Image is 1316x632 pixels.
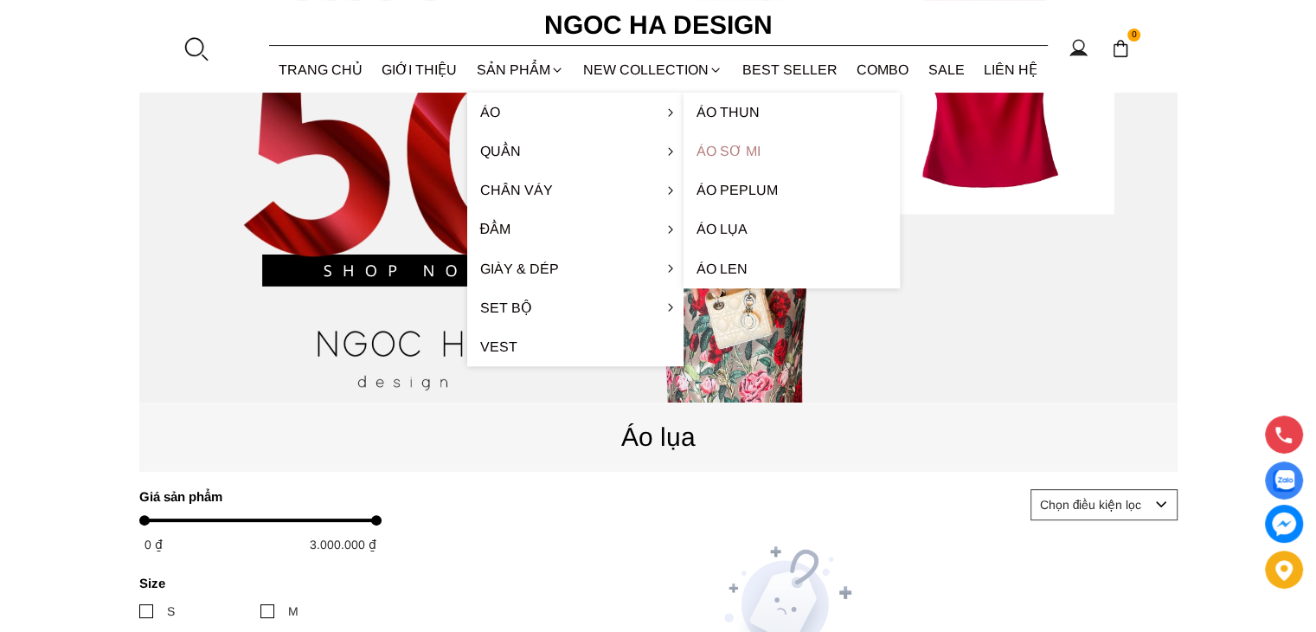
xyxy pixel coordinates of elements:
a: Quần [467,132,684,171]
a: LIÊN HỆ [974,47,1048,93]
a: GIỚI THIỆU [372,47,467,93]
a: Áo thun [684,93,900,132]
a: Đầm [467,210,684,248]
p: Áo lụa [139,416,1178,457]
div: SẢN PHẨM [467,47,575,93]
img: img-CART-ICON-ksit0nf1 [1111,39,1130,58]
h4: Giá sản phẩm [139,489,370,504]
a: Chân váy [467,171,684,210]
a: Set Bộ [467,288,684,327]
a: TRANG CHỦ [269,47,373,93]
a: Áo lụa [684,210,900,248]
a: Áo [467,93,684,132]
a: Áo Peplum [684,171,900,210]
a: Vest [467,327,684,366]
a: messenger [1265,505,1303,543]
a: SALE [919,47,975,93]
a: Áo len [684,249,900,288]
a: Giày & Dép [467,249,684,288]
a: NEW COLLECTION [574,47,733,93]
div: M [288,602,299,621]
a: Display image [1265,461,1303,500]
span: 0 ₫ [144,538,163,551]
img: Display image [1273,470,1294,492]
span: 0 [1127,29,1141,42]
h4: Size [139,576,370,590]
a: Ngoc Ha Design [529,4,788,46]
a: Combo [847,47,919,93]
a: BEST SELLER [733,47,848,93]
a: Áo sơ mi [684,132,900,171]
span: 3.000.000 ₫ [310,538,376,551]
div: S [167,602,175,621]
